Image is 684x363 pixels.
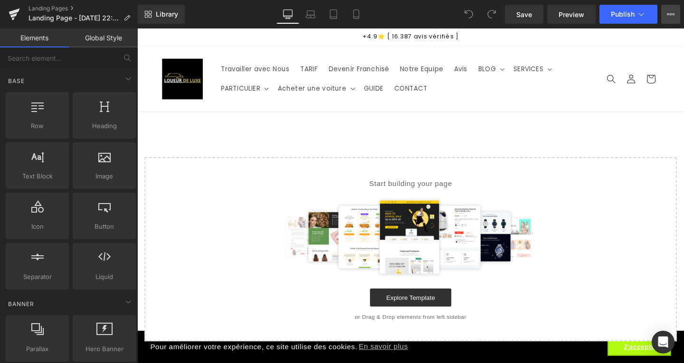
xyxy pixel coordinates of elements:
[9,171,66,181] span: Text Block
[352,33,389,53] summary: BLOG
[9,121,66,131] span: Row
[611,10,635,18] span: Publish
[82,33,166,53] a: Travailler avec Nous
[148,59,219,67] span: Acheter une voiture
[547,5,596,24] a: Preview
[69,28,138,47] a: Global Style
[299,5,322,24] a: Laptop
[322,5,345,24] a: Tablet
[138,5,185,24] a: New Library
[276,38,322,47] span: Notre Equipe
[237,4,338,13] span: +4.9⭐ [ 16.387 avis vérifiés ]
[76,222,133,232] span: Button
[23,300,552,307] p: or Drag & Drop elements from left sidebar
[201,38,265,47] span: Devenir Franchisé
[358,38,377,47] span: BLOG
[88,38,160,47] span: Travailler avec Nous
[482,5,501,24] button: Redo
[142,53,232,73] summary: Acheter une voiture
[28,5,138,12] a: Landing Pages
[7,76,26,85] span: Base
[196,33,271,53] a: Devenir Franchisé
[231,327,286,342] a: learn more about cookies
[390,33,440,53] summary: SERVICES
[26,32,69,74] img: Loueur de Luxe
[488,43,509,64] summary: Recherche
[396,38,427,47] span: SERVICES
[156,10,178,19] span: Library
[459,5,478,24] button: Undo
[652,331,674,354] div: Open Intercom Messenger
[276,5,299,24] a: Desktop
[82,53,142,73] summary: PARTICULIER
[171,38,190,47] span: TARIF
[76,121,133,131] span: Heading
[76,272,133,282] span: Liquid
[559,9,584,19] span: Preview
[271,33,327,53] a: Notre Equipe
[516,9,532,19] span: Save
[14,327,494,342] span: Pour améliorer votre expérience, ce site utilise des cookies.
[76,344,133,354] span: Hero Banner
[9,344,66,354] span: Parallax
[270,59,305,67] span: CONTACT
[76,171,133,181] span: Image
[661,5,680,24] button: More
[238,59,259,67] span: GUIDE
[233,53,265,73] a: GUIDE
[333,38,347,47] span: Avis
[28,14,120,22] span: Landing Page - [DATE] 22:21:17
[345,5,368,24] a: Mobile
[245,273,330,292] a: Explore Template
[9,222,66,232] span: Icon
[23,28,73,78] a: Loueur de Luxe
[265,53,311,73] a: CONTACT
[9,272,66,282] span: Separator
[7,299,35,308] span: Banner
[599,5,657,24] button: Publish
[88,59,130,67] span: PARTICULIER
[23,158,552,169] p: Start building your page
[327,33,352,53] a: Avis
[494,326,561,344] a: dismiss cookie message
[166,33,196,53] a: TARIF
